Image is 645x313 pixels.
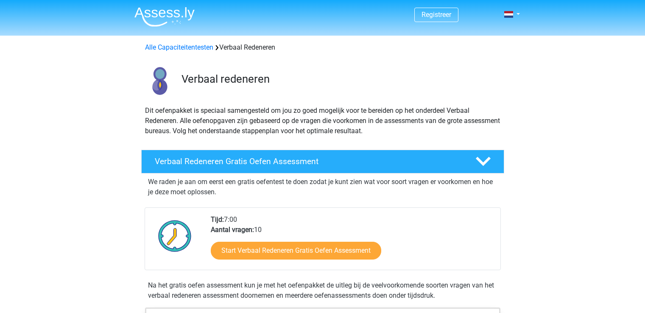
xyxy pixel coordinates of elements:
h4: Verbaal Redeneren Gratis Oefen Assessment [155,156,462,166]
a: Registreer [422,11,451,19]
b: Tijd: [211,215,224,224]
p: We raden je aan om eerst een gratis oefentest te doen zodat je kunt zien wat voor soort vragen er... [148,177,497,197]
p: Dit oefenpakket is speciaal samengesteld om jou zo goed mogelijk voor te bereiden op het onderdee... [145,106,500,136]
img: Assessly [134,7,195,27]
b: Aantal vragen: [211,226,254,234]
h3: Verbaal redeneren [181,73,497,86]
img: verbaal redeneren [142,63,178,99]
div: Verbaal Redeneren [142,42,504,53]
a: Verbaal Redeneren Gratis Oefen Assessment [138,150,508,173]
img: Klok [154,215,196,257]
div: 7:00 10 [204,215,500,270]
div: Na het gratis oefen assessment kun je met het oefenpakket de uitleg bij de veelvoorkomende soorte... [145,280,501,301]
a: Alle Capaciteitentesten [145,43,213,51]
a: Start Verbaal Redeneren Gratis Oefen Assessment [211,242,381,260]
